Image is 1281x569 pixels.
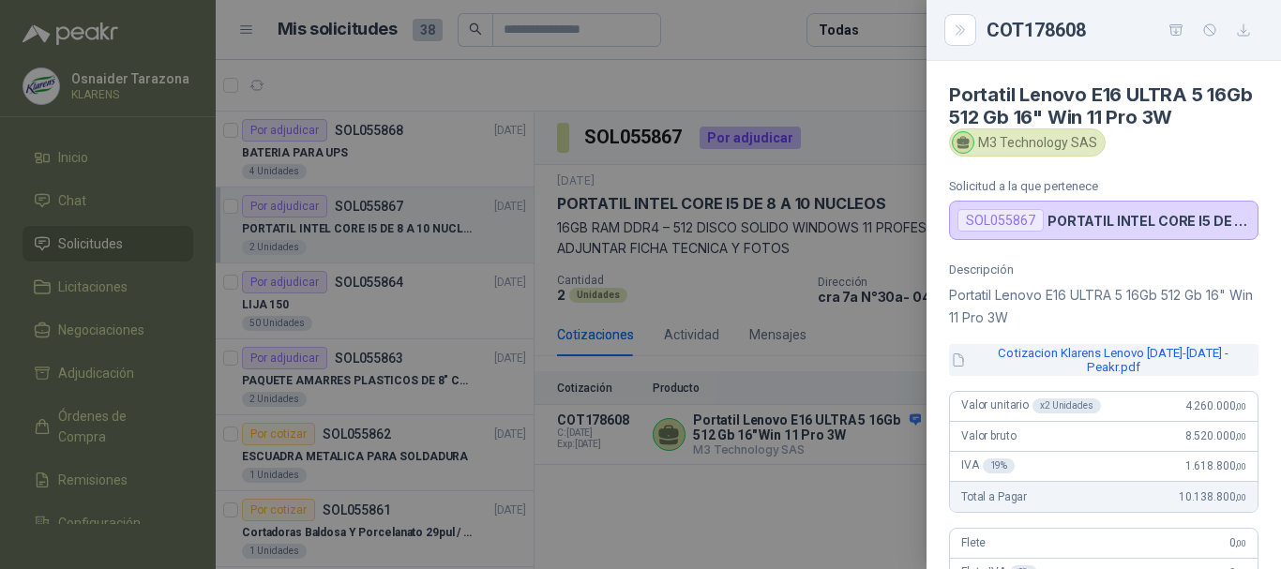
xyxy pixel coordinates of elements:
[1235,401,1246,412] span: ,00
[949,128,1106,157] div: M3 Technology SAS
[961,429,1016,442] span: Valor bruto
[961,398,1101,413] span: Valor unitario
[949,262,1258,277] p: Descripción
[1185,399,1246,412] span: 4.260.000
[983,458,1016,473] div: 19 %
[1185,429,1246,442] span: 8.520.000
[1235,461,1246,472] span: ,00
[949,284,1258,329] p: Portatil Lenovo E16 ULTRA 5 16Gb 512 Gb 16" Win 11 Pro 3W
[1179,490,1246,503] span: 10.138.800
[949,83,1258,128] h4: Portatil Lenovo E16 ULTRA 5 16Gb 512 Gb 16" Win 11 Pro 3W
[1229,536,1246,549] span: 0
[961,458,1015,473] span: IVA
[949,344,1258,376] button: Cotizacion Klarens Lenovo [DATE]-[DATE] - Peakr.pdf
[957,209,1044,232] div: SOL055867
[1235,431,1246,442] span: ,00
[949,19,972,41] button: Close
[1032,398,1101,413] div: x 2 Unidades
[1185,459,1246,472] span: 1.618.800
[949,179,1258,193] p: Solicitud a la que pertenece
[1235,492,1246,502] span: ,00
[1047,213,1250,229] p: PORTATIL INTEL CORE I5 DE 8 A 10 NUCLEOS
[987,15,1258,45] div: COT178608
[961,536,986,549] span: Flete
[1235,538,1246,548] span: ,00
[961,490,1027,503] span: Total a Pagar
